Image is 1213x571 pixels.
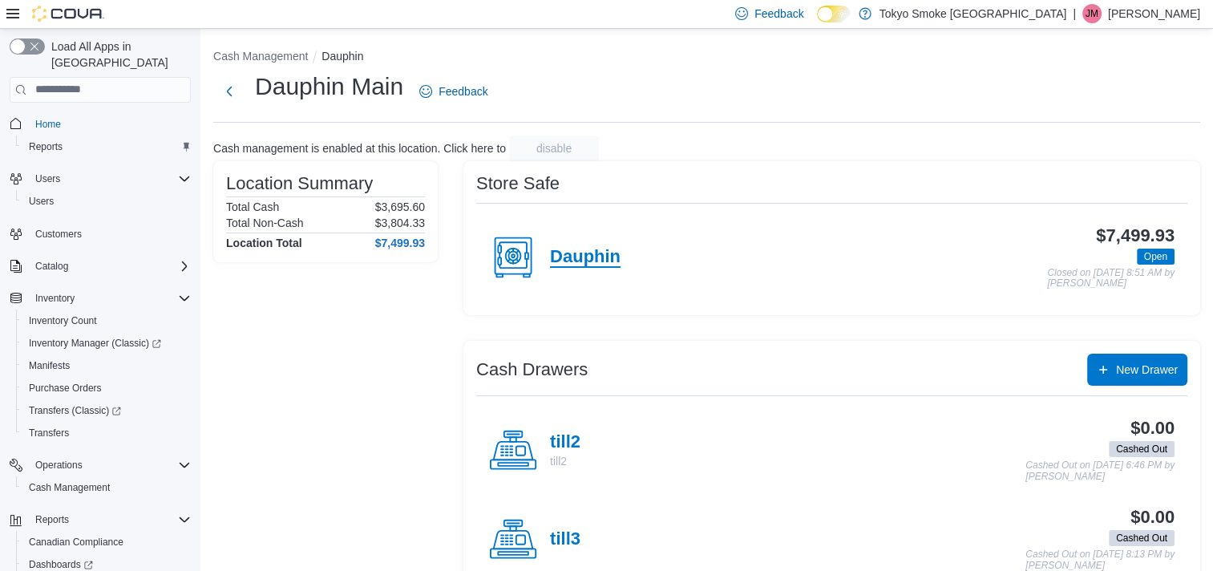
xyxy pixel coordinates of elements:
[29,257,75,276] button: Catalog
[375,200,425,213] p: $3,695.60
[29,536,123,549] span: Canadian Compliance
[1086,4,1098,23] span: JM
[255,71,403,103] h1: Dauphin Main
[29,456,191,475] span: Operations
[1047,268,1175,290] p: Closed on [DATE] 8:51 AM by [PERSON_NAME]
[226,174,373,193] h3: Location Summary
[16,354,197,377] button: Manifests
[22,533,130,552] a: Canadian Compliance
[413,75,494,107] a: Feedback
[550,432,580,453] h4: till2
[1073,4,1076,23] p: |
[16,332,197,354] a: Inventory Manager (Classic)
[22,401,191,420] span: Transfers (Classic)
[35,228,82,241] span: Customers
[22,137,191,156] span: Reports
[476,174,560,193] h3: Store Safe
[22,423,75,443] a: Transfers
[550,247,621,268] h4: Dauphin
[1087,354,1187,386] button: New Drawer
[3,112,197,136] button: Home
[1025,549,1175,571] p: Cashed Out on [DATE] 8:13 PM by [PERSON_NAME]
[879,4,1067,23] p: Tokyo Smoke [GEOGRAPHIC_DATA]
[439,83,487,99] span: Feedback
[29,289,191,308] span: Inventory
[45,38,191,71] span: Load All Apps in [GEOGRAPHIC_DATA]
[536,140,572,156] span: disable
[22,334,168,353] a: Inventory Manager (Classic)
[1082,4,1102,23] div: Jordan McKay
[213,48,1200,67] nav: An example of EuiBreadcrumbs
[3,287,197,310] button: Inventory
[817,6,851,22] input: Dark Mode
[1116,442,1167,456] span: Cashed Out
[226,237,302,249] h4: Location Total
[22,423,191,443] span: Transfers
[29,115,67,134] a: Home
[476,360,588,379] h3: Cash Drawers
[16,399,197,422] a: Transfers (Classic)
[22,379,191,398] span: Purchase Orders
[22,533,191,552] span: Canadian Compliance
[29,456,89,475] button: Operations
[509,136,599,161] button: disable
[35,513,69,526] span: Reports
[1116,362,1178,378] span: New Drawer
[22,478,191,497] span: Cash Management
[16,476,197,499] button: Cash Management
[16,422,197,444] button: Transfers
[29,289,81,308] button: Inventory
[550,529,580,550] h4: till3
[22,192,60,211] a: Users
[29,427,69,439] span: Transfers
[375,217,425,229] p: $3,804.33
[1025,460,1175,482] p: Cashed Out on [DATE] 6:46 PM by [PERSON_NAME]
[22,311,191,330] span: Inventory Count
[3,222,197,245] button: Customers
[22,356,191,375] span: Manifests
[3,454,197,476] button: Operations
[1137,249,1175,265] span: Open
[213,50,308,63] button: Cash Management
[29,314,97,327] span: Inventory Count
[1109,530,1175,546] span: Cashed Out
[29,257,191,276] span: Catalog
[16,531,197,553] button: Canadian Compliance
[22,478,116,497] a: Cash Management
[1130,508,1175,527] h3: $0.00
[35,118,61,131] span: Home
[16,377,197,399] button: Purchase Orders
[29,225,88,244] a: Customers
[35,459,83,472] span: Operations
[226,200,279,213] h6: Total Cash
[22,401,127,420] a: Transfers (Classic)
[3,255,197,277] button: Catalog
[29,169,67,188] button: Users
[29,169,191,188] span: Users
[22,356,76,375] a: Manifests
[754,6,803,22] span: Feedback
[375,237,425,249] h4: $7,499.93
[35,260,68,273] span: Catalog
[29,481,110,494] span: Cash Management
[32,6,104,22] img: Cova
[35,172,60,185] span: Users
[1108,4,1200,23] p: [PERSON_NAME]
[35,292,75,305] span: Inventory
[22,311,103,330] a: Inventory Count
[29,404,121,417] span: Transfers (Classic)
[29,140,63,153] span: Reports
[16,310,197,332] button: Inventory Count
[29,510,191,529] span: Reports
[1130,419,1175,438] h3: $0.00
[1109,441,1175,457] span: Cashed Out
[22,379,108,398] a: Purchase Orders
[321,50,363,63] button: Dauphin
[226,217,304,229] h6: Total Non-Cash
[550,453,580,469] p: till2
[29,382,102,395] span: Purchase Orders
[22,334,191,353] span: Inventory Manager (Classic)
[16,190,197,213] button: Users
[29,195,54,208] span: Users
